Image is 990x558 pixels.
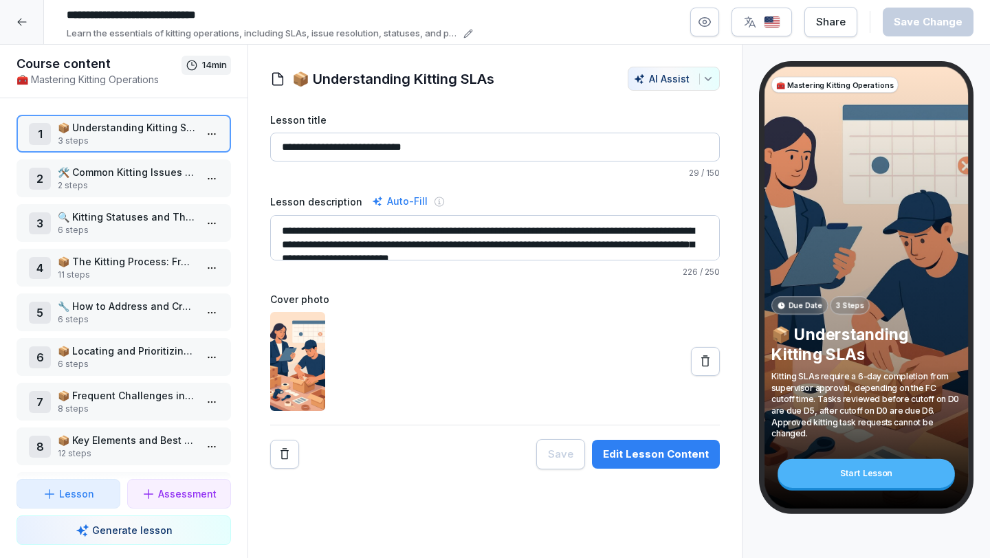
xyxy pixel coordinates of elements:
[836,300,864,311] p: 3 Steps
[16,204,231,242] div: 3🔍 Kitting Statuses and Their Implications6 steps
[16,56,181,72] h1: Course content
[29,257,51,279] div: 4
[270,440,299,469] button: Remove
[58,447,195,460] p: 12 steps
[16,338,231,376] div: 6📦 Locating and Prioritizing Kitting Instructions6 steps
[270,312,325,411] img: ylabgkx47obq3q5cnh8oum4g.png
[16,383,231,421] div: 7📦 Frequent Challenges in Kitting Orders8 steps
[29,168,51,190] div: 2
[771,370,961,439] p: Kitting SLAs require a 6-day completion from supervisor approval, depending on the FC cutoff time...
[67,27,459,41] p: Learn the essentials of kitting operations, including SLAs, issue resolution, statuses, and proce...
[58,299,195,313] p: 🔧 How to Address and Create Kitting Issues
[202,58,227,72] p: 14 min
[29,123,51,145] div: 1
[603,447,709,462] div: Edit Lesson Content
[158,487,217,501] p: Assessment
[776,79,894,90] p: 🧰 Mastering Kitting Operations
[369,193,430,210] div: Auto-Fill
[270,113,720,127] label: Lesson title
[58,344,195,358] p: 📦 Locating and Prioritizing Kitting Instructions
[771,325,961,364] p: 📦 Understanding Kitting SLAs
[764,16,780,29] img: us.svg
[16,115,231,153] div: 1📦 Understanding Kitting SLAs3 steps
[127,479,231,509] button: Assessment
[689,168,699,178] span: 29
[58,269,195,281] p: 11 steps
[92,523,173,537] p: Generate lesson
[16,249,231,287] div: 4📦 The Kitting Process: From Open to Completed11 steps
[58,179,195,192] p: 2 steps
[16,515,231,545] button: Generate lesson
[59,487,94,501] p: Lesson
[894,14,962,30] div: Save Change
[29,391,51,413] div: 7
[683,267,698,277] span: 226
[29,436,51,458] div: 8
[804,7,857,37] button: Share
[58,433,195,447] p: 📦 Key Elements and Best Practices in Kitting
[592,440,720,469] button: Edit Lesson Content
[270,167,720,179] p: / 150
[634,73,714,85] div: AI Assist
[29,212,51,234] div: 3
[58,135,195,147] p: 3 steps
[58,313,195,326] p: 6 steps
[270,194,362,209] label: Lesson description
[883,8,973,36] button: Save Change
[58,120,195,135] p: 📦 Understanding Kitting SLAs
[58,358,195,370] p: 6 steps
[58,165,195,179] p: 🛠️ Common Kitting Issues and Their Resolutions
[292,69,494,89] h1: 📦 Understanding Kitting SLAs
[789,300,822,311] p: Due Date
[536,439,585,469] button: Save
[16,293,231,331] div: 5🔧 How to Address and Create Kitting Issues6 steps
[16,479,120,509] button: Lesson
[816,14,846,30] div: Share
[58,210,195,224] p: 🔍 Kitting Statuses and Their Implications
[778,459,955,488] div: Start Lesson
[29,346,51,368] div: 6
[58,388,195,403] p: 📦 Frequent Challenges in Kitting Orders
[58,254,195,269] p: 📦 The Kitting Process: From Open to Completed
[16,427,231,465] div: 8📦 Key Elements and Best Practices in Kitting12 steps
[270,266,720,278] p: / 250
[58,403,195,415] p: 8 steps
[270,292,720,306] label: Cover photo
[548,447,573,462] div: Save
[29,302,51,324] div: 5
[58,224,195,236] p: 6 steps
[628,67,720,91] button: AI Assist
[16,159,231,197] div: 2🛠️ Common Kitting Issues and Their Resolutions2 steps
[16,72,181,87] p: 🧰 Mastering Kitting Operations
